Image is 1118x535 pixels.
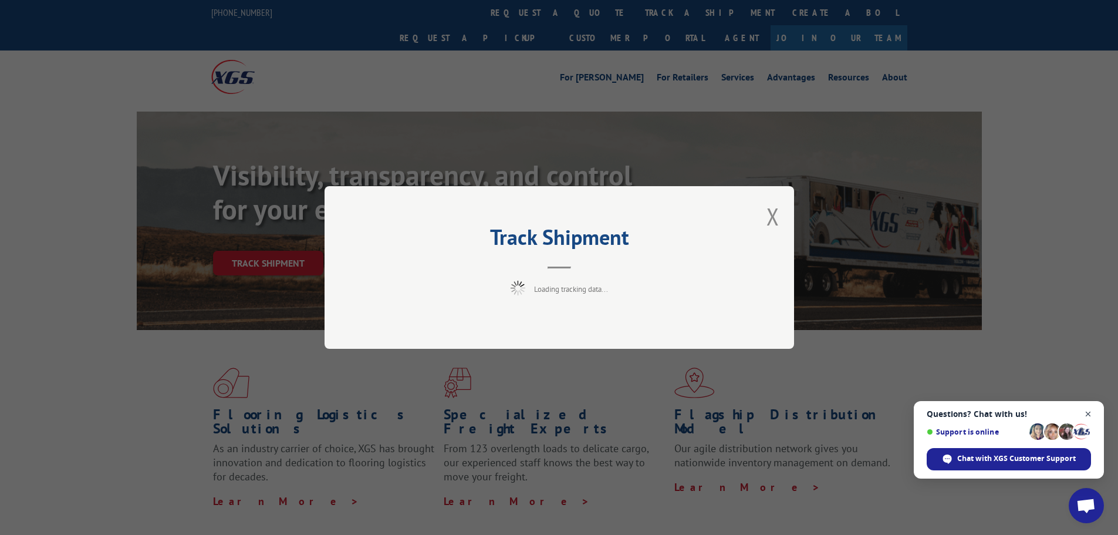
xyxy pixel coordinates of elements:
button: Close modal [766,201,779,232]
div: Chat with XGS Customer Support [927,448,1091,470]
span: Loading tracking data... [534,284,608,294]
div: Open chat [1069,488,1104,523]
span: Close chat [1081,407,1096,422]
span: Questions? Chat with us! [927,409,1091,419]
span: Support is online [927,428,1025,436]
span: Chat with XGS Customer Support [957,453,1076,464]
img: xgs-loading [511,281,525,295]
h2: Track Shipment [383,229,735,251]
